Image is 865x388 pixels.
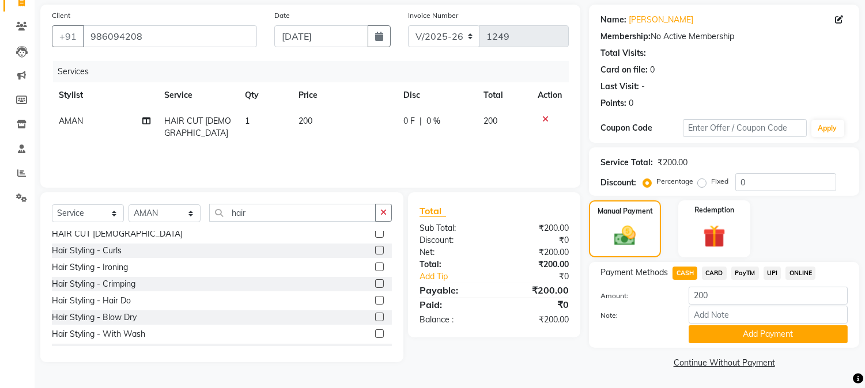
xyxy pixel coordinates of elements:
[53,61,577,82] div: Services
[764,267,781,280] span: UPI
[629,14,693,26] a: [PERSON_NAME]
[711,176,728,187] label: Fixed
[607,223,642,248] img: _cash.svg
[238,82,292,108] th: Qty
[600,47,646,59] div: Total Visits:
[494,234,578,246] div: ₹0
[408,10,458,21] label: Invoice Number
[629,97,633,109] div: 0
[420,205,446,217] span: Total
[411,222,494,234] div: Sub Total:
[494,258,578,271] div: ₹200.00
[484,116,497,126] span: 200
[52,278,135,290] div: Hair Styling - Crimping
[650,64,655,76] div: 0
[508,271,578,283] div: ₹0
[598,206,653,216] label: Manual Payment
[420,115,422,127] span: |
[164,116,231,138] span: HAIR CUT [DEMOGRAPHIC_DATA]
[600,157,653,169] div: Service Total:
[52,10,70,21] label: Client
[696,222,732,250] img: _gift.svg
[494,314,578,326] div: ₹200.00
[52,245,122,257] div: Hair Styling - Curls
[426,115,440,127] span: 0 %
[592,291,680,301] label: Amount:
[694,205,734,215] label: Redemption
[702,267,727,280] span: CARD
[658,157,688,169] div: ₹200.00
[656,176,693,187] label: Percentage
[592,310,680,321] label: Note:
[494,246,578,258] div: ₹200.00
[731,267,759,280] span: PayTM
[600,267,668,279] span: Payment Methods
[600,81,639,93] div: Last Visit:
[52,82,157,108] th: Stylist
[683,119,806,137] input: Enter Offer / Coupon Code
[494,222,578,234] div: ₹200.00
[600,31,848,43] div: No Active Membership
[52,328,145,340] div: Hair Styling - With Wash
[600,97,626,109] div: Points:
[600,177,636,189] div: Discount:
[411,258,494,271] div: Total:
[245,116,250,126] span: 1
[411,234,494,246] div: Discount:
[600,122,683,134] div: Coupon Code
[689,287,848,305] input: Amount
[411,271,508,283] a: Add Tip
[689,306,848,324] input: Add Note
[411,283,494,297] div: Payable:
[59,116,83,126] span: AMAN
[494,283,578,297] div: ₹200.00
[689,325,848,343] button: Add Payment
[292,82,396,108] th: Price
[52,345,185,357] div: Hair Styling - Blow Dry With Rollers
[673,267,697,280] span: CASH
[494,298,578,311] div: ₹0
[411,314,494,326] div: Balance :
[411,298,494,311] div: Paid:
[403,115,415,127] span: 0 F
[52,295,131,307] div: Hair Styling - Hair Do
[274,10,290,21] label: Date
[785,267,815,280] span: ONLINE
[411,246,494,258] div: Net:
[52,311,137,324] div: Hair Styling - Blow Dry
[209,204,376,222] input: Search or Scan
[591,357,857,369] a: Continue Without Payment
[299,116,312,126] span: 200
[600,64,648,76] div: Card on file:
[531,82,569,108] th: Action
[52,25,84,47] button: +91
[396,82,477,108] th: Disc
[641,81,645,93] div: -
[52,261,128,273] div: Hair Styling - Ironing
[157,82,238,108] th: Service
[600,31,651,43] div: Membership:
[52,228,183,240] div: HAIR CUT [DEMOGRAPHIC_DATA]
[83,25,257,47] input: Search by Name/Mobile/Email/Code
[811,120,844,137] button: Apply
[477,82,531,108] th: Total
[600,14,626,26] div: Name:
